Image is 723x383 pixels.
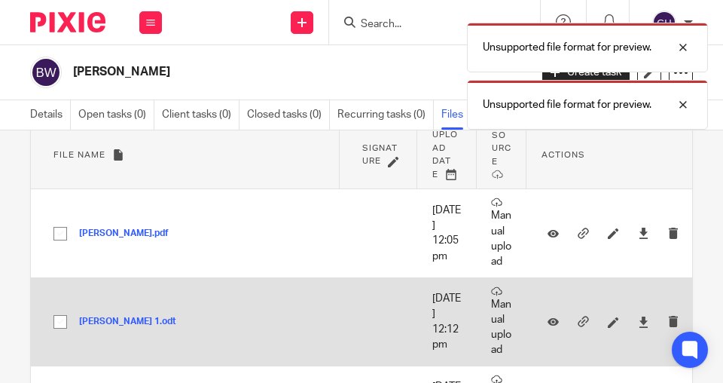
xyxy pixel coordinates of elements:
p: Manual upload [491,197,511,269]
input: Search [359,18,495,32]
a: Details [30,100,71,130]
span: File name [53,151,105,159]
p: [DATE] 12:05pm [432,203,461,264]
span: Upload date [432,130,458,179]
a: Download [638,314,649,329]
a: Closed tasks (0) [247,100,330,130]
p: Unsupported file format for preview. [483,40,651,55]
a: Client tasks (0) [162,100,239,130]
a: Recurring tasks (0) [337,100,434,130]
span: Signature [362,144,398,166]
p: [DATE] 12:12pm [432,291,461,352]
span: Actions [541,151,585,159]
img: svg%3E [652,11,676,35]
p: Manual upload [491,286,511,358]
a: Download [638,225,649,241]
p: Unsupported file format for preview. [483,97,651,112]
h2: [PERSON_NAME] [73,64,430,80]
input: Select [46,219,75,248]
input: Select [46,308,75,336]
span: Source [492,131,511,166]
button: [PERSON_NAME] 1.odt [79,317,188,327]
a: Open tasks (0) [78,100,154,130]
button: [PERSON_NAME].pdf [79,228,180,239]
img: svg%3E [30,57,62,88]
img: Pixie [30,12,105,32]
